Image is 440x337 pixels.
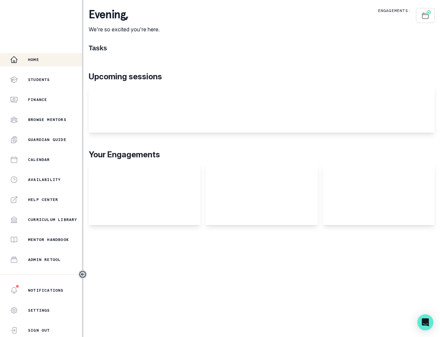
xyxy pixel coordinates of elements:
[28,328,50,333] p: Sign Out
[28,137,66,142] p: Guardian Guide
[78,270,87,279] button: Toggle sidebar
[28,217,77,222] p: Curriculum Library
[89,44,435,52] h1: Tasks
[28,288,64,293] p: Notifications
[28,308,50,313] p: Settings
[28,117,66,122] p: Browse Mentors
[28,57,39,62] p: Home
[378,8,411,13] p: Engagements:
[28,77,50,82] p: Students
[89,149,435,161] p: Your Engagements
[89,8,160,21] p: evening ,
[28,197,58,202] p: Help Center
[28,177,61,182] p: Availability
[28,97,47,102] p: Finance
[89,25,160,33] p: We're so excited you're here.
[28,157,50,162] p: Calendar
[89,71,435,83] p: Upcoming sessions
[28,257,61,262] p: Admin Retool
[28,237,69,242] p: Mentor Handbook
[417,314,433,330] div: Open Intercom Messenger
[416,8,435,23] button: Schedule Sessions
